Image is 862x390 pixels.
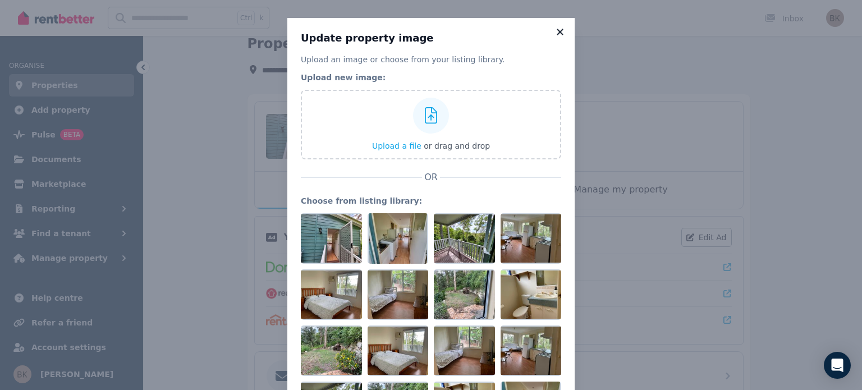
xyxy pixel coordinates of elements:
[824,352,851,379] div: Open Intercom Messenger
[301,54,561,65] p: Upload an image or choose from your listing library.
[301,195,561,207] legend: Choose from listing library:
[422,171,440,184] span: OR
[424,141,490,150] span: or drag and drop
[372,140,490,152] button: Upload a file or drag and drop
[301,31,561,45] h3: Update property image
[301,72,561,83] legend: Upload new image:
[372,141,421,150] span: Upload a file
